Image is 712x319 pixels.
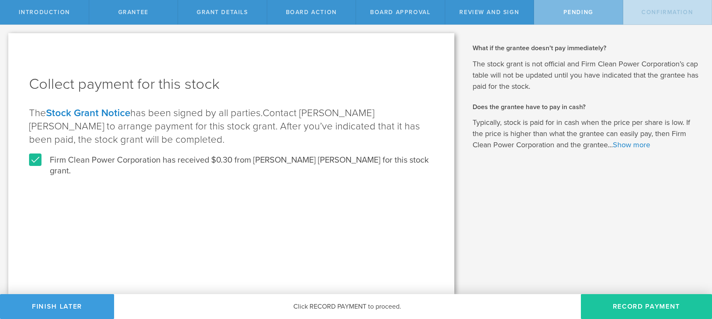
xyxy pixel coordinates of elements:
[473,117,700,151] p: Typically, stock is paid for in cash when the price per share is low. If the price is higher than...
[370,9,430,16] span: Board Approval
[459,9,519,16] span: Review and Sign
[473,58,700,92] p: The stock grant is not official and Firm Clean Power Corporation’s cap table will not be updated ...
[613,140,650,149] a: Show more
[473,44,700,53] h2: What if the grantee doesn’t pay immediately?
[671,254,712,294] iframe: Chat Widget
[46,107,130,119] a: Stock Grant Notice
[118,9,149,16] span: Grantee
[29,107,434,146] p: The has been signed by all parties.
[563,9,593,16] span: Pending
[473,102,700,112] h2: Does the grantee have to pay in cash?
[29,107,420,146] span: Contact [PERSON_NAME] [PERSON_NAME] to arrange payment for this stock grant. After you’ve indicat...
[197,9,248,16] span: Grant Details
[286,9,337,16] span: Board Action
[581,294,712,319] button: Record Payment
[29,74,434,94] h1: Collect payment for this stock
[293,302,401,311] span: Click RECORD PAYMENT to proceed.
[29,155,434,176] label: Firm Clean Power Corporation has received $0.30 from [PERSON_NAME] [PERSON_NAME] for this stock g...
[641,9,693,16] span: Confirmation
[19,9,70,16] span: Introduction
